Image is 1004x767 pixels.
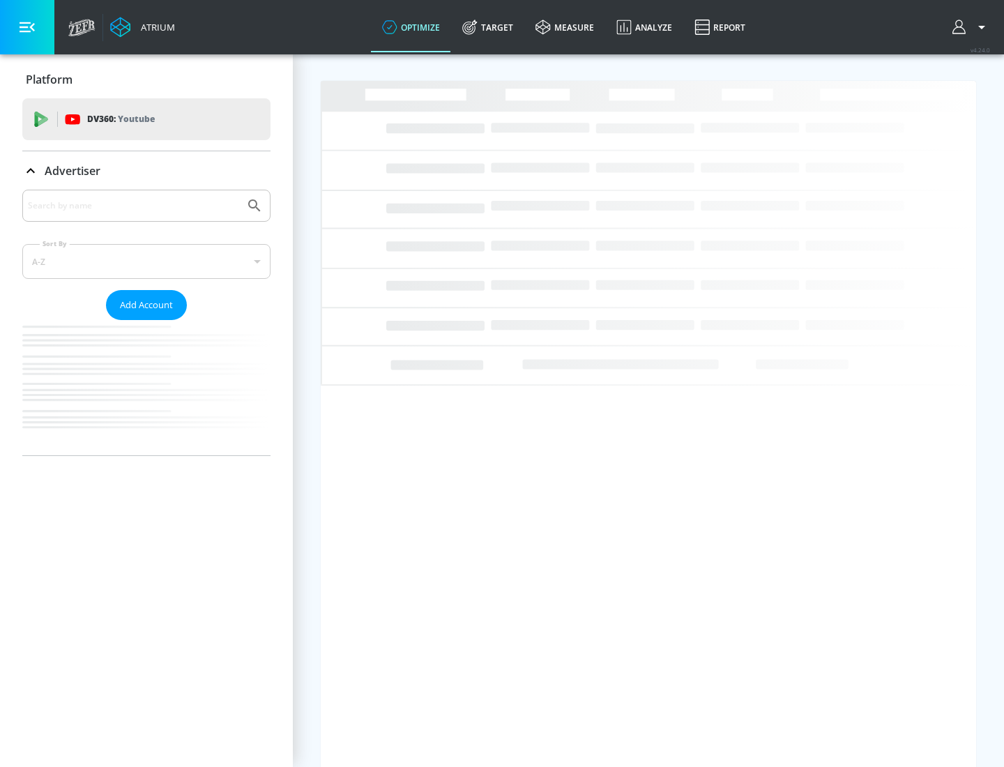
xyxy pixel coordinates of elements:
label: Sort By [40,239,70,248]
div: A-Z [22,244,271,279]
div: Advertiser [22,190,271,455]
p: Youtube [118,112,155,126]
p: DV360: [87,112,155,127]
a: Report [683,2,756,52]
nav: list of Advertiser [22,320,271,455]
a: measure [524,2,605,52]
button: Add Account [106,290,187,320]
div: Atrium [135,21,175,33]
p: Platform [26,72,73,87]
a: Atrium [110,17,175,38]
div: Platform [22,60,271,99]
input: Search by name [28,197,239,215]
div: DV360: Youtube [22,98,271,140]
div: Advertiser [22,151,271,190]
span: v 4.24.0 [971,46,990,54]
p: Advertiser [45,163,100,179]
span: Add Account [120,297,173,313]
a: Target [451,2,524,52]
a: Analyze [605,2,683,52]
a: optimize [371,2,451,52]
